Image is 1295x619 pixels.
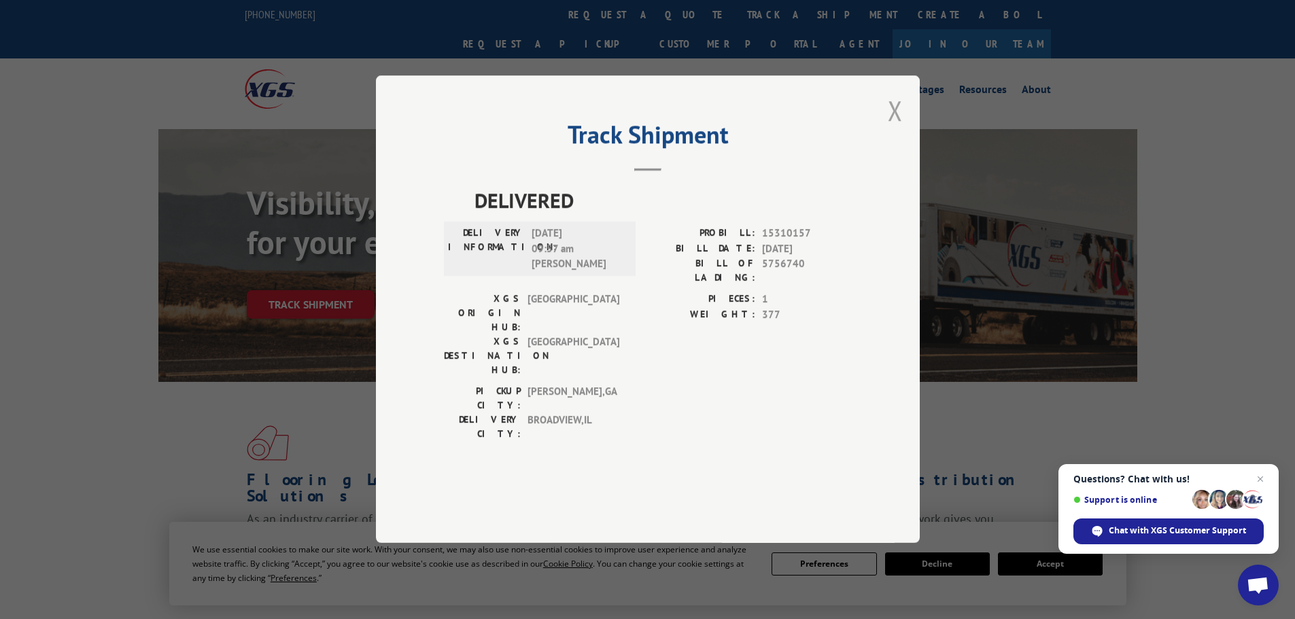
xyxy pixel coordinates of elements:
[444,413,521,442] label: DELIVERY CITY:
[648,241,755,257] label: BILL DATE:
[648,307,755,323] label: WEIGHT:
[444,292,521,335] label: XGS ORIGIN HUB:
[762,226,852,242] span: 15310157
[1073,474,1264,484] span: Questions? Chat with us!
[648,226,755,242] label: PROBILL:
[648,292,755,308] label: PIECES:
[528,385,619,413] span: [PERSON_NAME] , GA
[474,185,852,216] span: DELIVERED
[762,257,852,285] span: 5756740
[444,335,521,378] label: XGS DESTINATION HUB:
[648,257,755,285] label: BILL OF LADING:
[762,307,852,323] span: 377
[448,226,525,272] label: DELIVERY INFORMATION:
[528,335,619,378] span: [GEOGRAPHIC_DATA]
[762,241,852,257] span: [DATE]
[1073,495,1188,505] span: Support is online
[1252,471,1268,487] span: Close chat
[888,92,903,128] button: Close modal
[762,292,852,308] span: 1
[1238,565,1279,605] div: Open chat
[1073,518,1264,544] div: Chat with XGS Customer Support
[444,125,852,151] h2: Track Shipment
[528,292,619,335] span: [GEOGRAPHIC_DATA]
[528,413,619,442] span: BROADVIEW , IL
[532,226,623,272] span: [DATE] 09:57 am [PERSON_NAME]
[1109,525,1246,537] span: Chat with XGS Customer Support
[444,385,521,413] label: PICKUP CITY:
